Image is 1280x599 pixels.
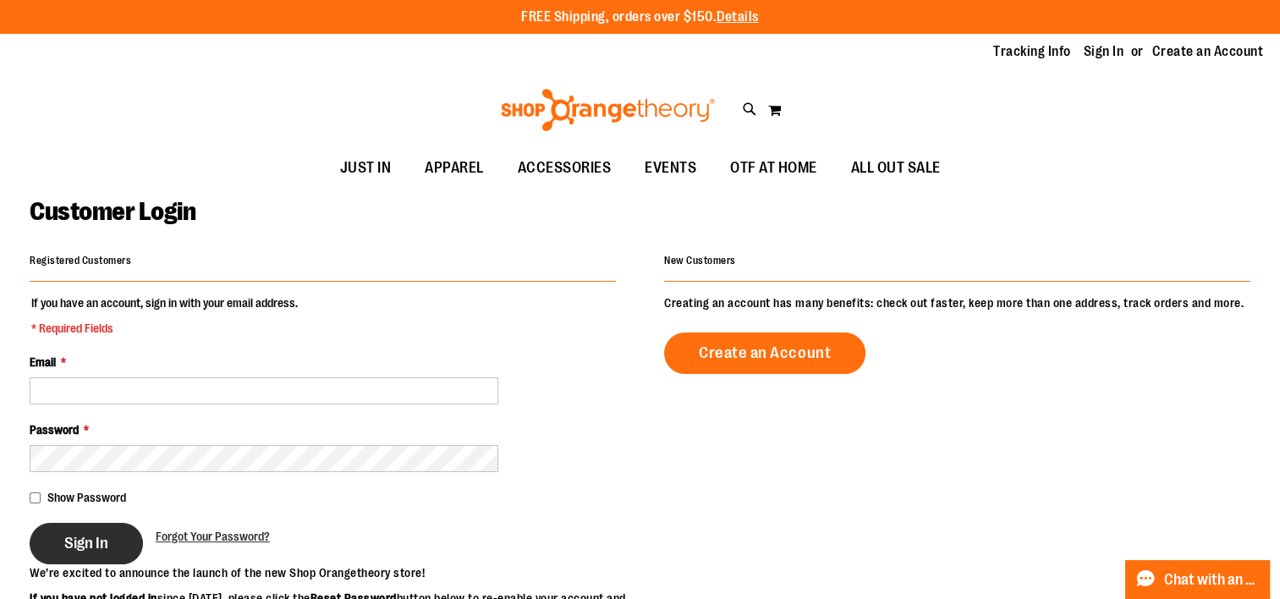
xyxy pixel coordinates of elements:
a: Details [717,9,759,25]
a: Create an Account [1152,42,1264,61]
span: Sign In [64,534,108,552]
span: Chat with an Expert [1164,572,1260,588]
button: Chat with an Expert [1125,560,1271,599]
span: Forgot Your Password? [156,530,270,543]
span: * Required Fields [31,320,298,337]
span: EVENTS [645,149,696,187]
span: Password [30,423,79,437]
p: Creating an account has many benefits: check out faster, keep more than one address, track orders... [664,294,1250,311]
span: Create an Account [699,343,831,362]
a: Sign In [1084,42,1124,61]
span: OTF AT HOME [730,149,817,187]
a: Create an Account [664,332,865,374]
button: Sign In [30,523,143,564]
span: APPAREL [425,149,484,187]
span: ALL OUT SALE [851,149,941,187]
strong: Registered Customers [30,255,131,267]
img: Shop Orangetheory [498,89,717,131]
p: We’re excited to announce the launch of the new Shop Orangetheory store! [30,564,640,581]
legend: If you have an account, sign in with your email address. [30,294,299,337]
span: ACCESSORIES [518,149,612,187]
a: Tracking Info [993,42,1071,61]
a: Forgot Your Password? [156,528,270,545]
strong: New Customers [664,255,736,267]
span: Customer Login [30,197,195,226]
span: Show Password [47,491,126,504]
p: FREE Shipping, orders over $150. [521,8,759,27]
span: JUST IN [340,149,392,187]
span: Email [30,355,56,369]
